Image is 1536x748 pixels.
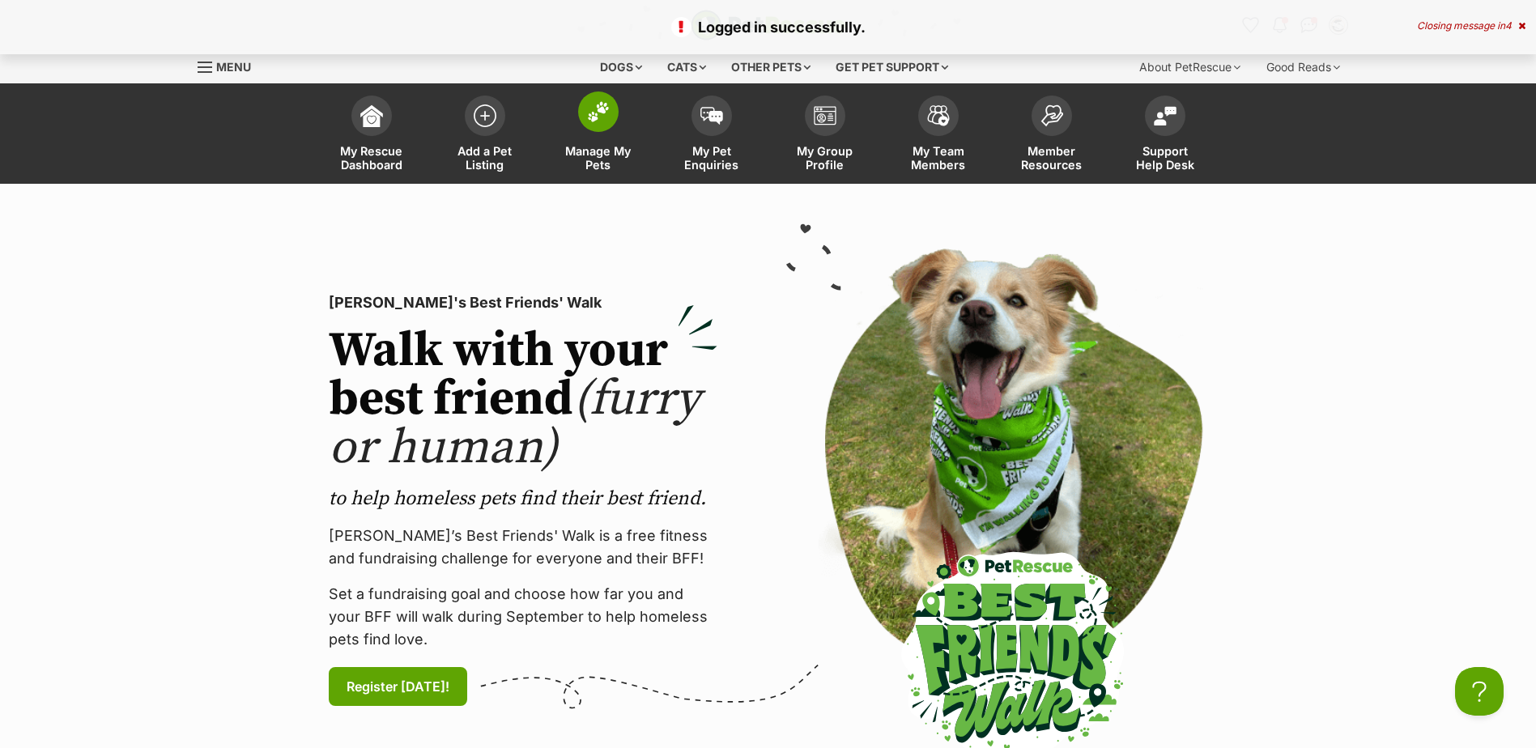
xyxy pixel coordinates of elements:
div: Dogs [589,51,653,83]
img: manage-my-pets-icon-02211641906a0b7f246fdf0571729dbe1e7629f14944591b6c1af311fb30b64b.svg [587,101,610,122]
a: My Team Members [882,87,995,184]
img: member-resources-icon-8e73f808a243e03378d46382f2149f9095a855e16c252ad45f914b54edf8863c.svg [1040,104,1063,126]
a: My Group Profile [768,87,882,184]
p: Set a fundraising goal and choose how far you and your BFF will walk during September to help hom... [329,583,717,651]
a: Support Help Desk [1108,87,1222,184]
a: My Rescue Dashboard [315,87,428,184]
div: Get pet support [824,51,959,83]
span: My Rescue Dashboard [335,144,408,172]
span: My Group Profile [789,144,862,172]
span: My Team Members [902,144,975,172]
span: Support Help Desk [1129,144,1202,172]
iframe: Help Scout Beacon - Open [1455,667,1504,716]
p: [PERSON_NAME]'s Best Friends' Walk [329,291,717,314]
a: Member Resources [995,87,1108,184]
span: Menu [216,60,251,74]
img: group-profile-icon-3fa3cf56718a62981997c0bc7e787c4b2cf8bcc04b72c1350f741eb67cf2f40e.svg [814,106,836,125]
img: add-pet-listing-icon-0afa8454b4691262ce3f59096e99ab1cd57d4a30225e0717b998d2c9b9846f56.svg [474,104,496,127]
div: About PetRescue [1128,51,1252,83]
a: Manage My Pets [542,87,655,184]
div: Cats [656,51,717,83]
h2: Walk with your best friend [329,327,717,473]
img: dashboard-icon-eb2f2d2d3e046f16d808141f083e7271f6b2e854fb5c12c21221c1fb7104beca.svg [360,104,383,127]
span: (furry or human) [329,369,700,478]
span: Add a Pet Listing [449,144,521,172]
img: help-desk-icon-fdf02630f3aa405de69fd3d07c3f3aa587a6932b1a1747fa1d2bba05be0121f9.svg [1154,106,1176,125]
a: Add a Pet Listing [428,87,542,184]
span: Register [DATE]! [347,677,449,696]
span: Manage My Pets [562,144,635,172]
div: Good Reads [1255,51,1351,83]
p: [PERSON_NAME]’s Best Friends' Walk is a free fitness and fundraising challenge for everyone and t... [329,525,717,570]
p: to help homeless pets find their best friend. [329,486,717,512]
a: Register [DATE]! [329,667,467,706]
a: My Pet Enquiries [655,87,768,184]
div: Other pets [720,51,822,83]
span: My Pet Enquiries [675,144,748,172]
img: team-members-icon-5396bd8760b3fe7c0b43da4ab00e1e3bb1a5d9ba89233759b79545d2d3fc5d0d.svg [927,105,950,126]
span: Member Resources [1015,144,1088,172]
img: pet-enquiries-icon-7e3ad2cf08bfb03b45e93fb7055b45f3efa6380592205ae92323e6603595dc1f.svg [700,107,723,125]
a: Menu [198,51,262,80]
